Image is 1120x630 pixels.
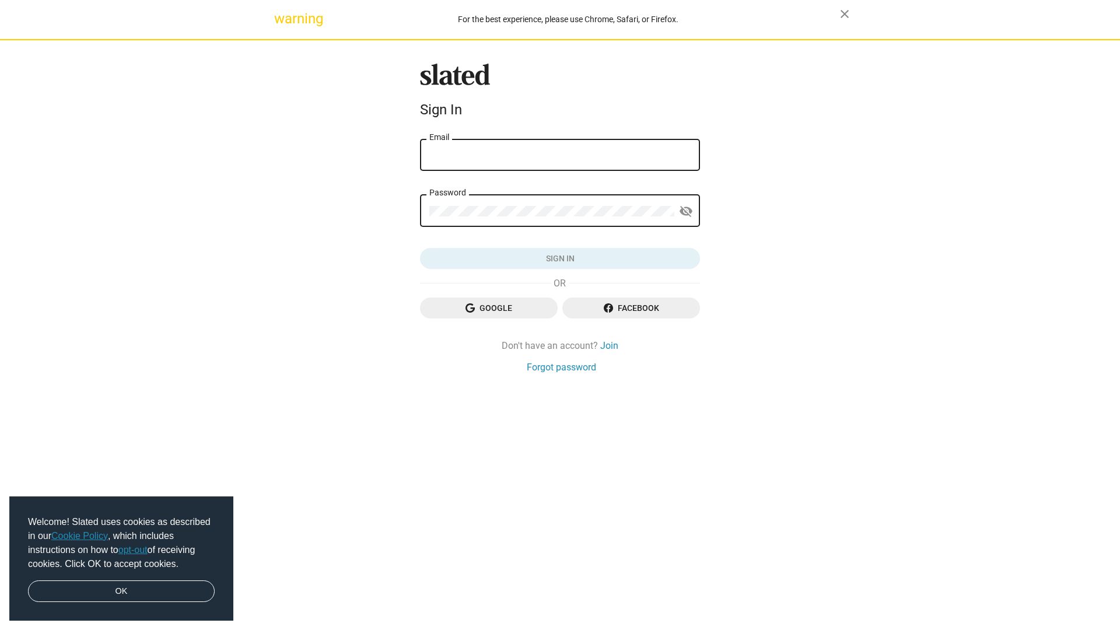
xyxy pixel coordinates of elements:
span: Welcome! Slated uses cookies as described in our , which includes instructions on how to of recei... [28,515,215,571]
div: For the best experience, please use Chrome, Safari, or Firefox. [296,12,840,27]
mat-icon: close [838,7,852,21]
a: Forgot password [527,361,596,373]
button: Facebook [562,297,700,318]
a: Cookie Policy [51,531,108,541]
span: Google [429,297,548,318]
a: opt-out [118,545,148,555]
div: Sign In [420,101,700,118]
span: Facebook [572,297,691,318]
a: dismiss cookie message [28,580,215,603]
mat-icon: visibility_off [679,202,693,220]
mat-icon: warning [274,12,288,26]
sl-branding: Sign In [420,64,700,123]
button: Show password [674,200,698,223]
div: Don't have an account? [420,339,700,352]
a: Join [600,339,618,352]
button: Google [420,297,558,318]
div: cookieconsent [9,496,233,621]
